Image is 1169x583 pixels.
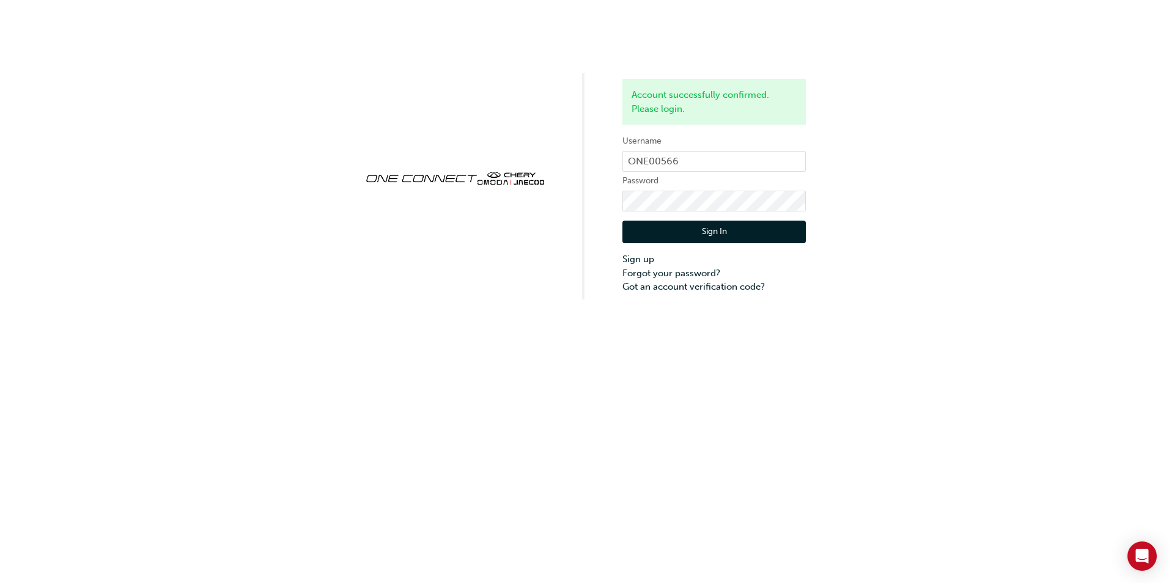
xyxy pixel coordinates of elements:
[622,280,806,294] a: Got an account verification code?
[622,266,806,280] a: Forgot your password?
[622,79,806,125] div: Account successfully confirmed. Please login.
[622,252,806,266] a: Sign up
[622,134,806,148] label: Username
[622,221,806,244] button: Sign In
[622,174,806,188] label: Password
[622,151,806,172] input: Username
[363,161,547,193] img: oneconnect
[1127,541,1157,571] div: Open Intercom Messenger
